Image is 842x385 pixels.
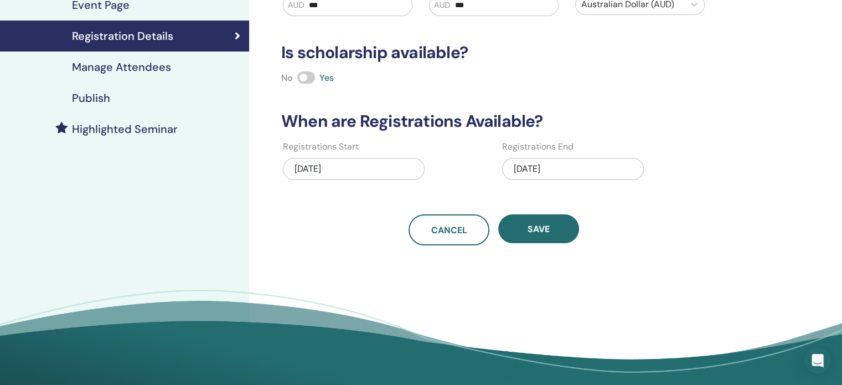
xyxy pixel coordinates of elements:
[319,72,334,84] span: Yes
[275,111,713,131] h3: When are Registrations Available?
[502,158,644,180] div: [DATE]
[283,158,425,180] div: [DATE]
[281,72,293,84] span: No
[431,224,467,236] span: Cancel
[72,122,178,136] h4: Highlighted Seminar
[409,214,489,245] a: Cancel
[72,91,110,105] h4: Publish
[528,223,550,235] span: Save
[72,60,171,74] h4: Manage Attendees
[283,140,359,153] label: Registrations Start
[275,43,713,63] h3: Is scholarship available?
[804,347,831,374] div: Open Intercom Messenger
[72,29,173,43] h4: Registration Details
[498,214,579,243] button: Save
[502,140,574,153] label: Registrations End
